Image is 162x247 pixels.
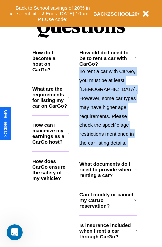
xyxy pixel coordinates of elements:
[3,110,8,137] div: Give Feedback
[93,11,138,17] b: BACK2SCHOOL20
[79,222,135,239] h3: Is insurance included when I rent a car through CarGo?
[32,50,67,72] h3: How do I become a host on CarGo?
[7,224,23,240] iframe: Intercom live chat
[32,86,68,109] h3: What are the requirements for listing my car on CarGo?
[32,122,68,145] h3: How can I maximize my earnings as a CarGo host?
[79,161,135,178] h3: What documents do I need to provide when renting a car?
[32,158,68,181] h3: How does CarGo ensure the safety of my vehicle?
[79,50,134,67] h3: How old do I need to be to rent a car with CarGo?
[79,67,137,147] p: To rent a car with CarGo, you must be at least [DEMOGRAPHIC_DATA]. However, some car types may ha...
[12,3,93,24] button: Back to School savings of 20% in select cities! Ends [DATE] 10am PT.Use code:
[79,192,134,209] h3: Can I modify or cancel my CarGo reservation?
